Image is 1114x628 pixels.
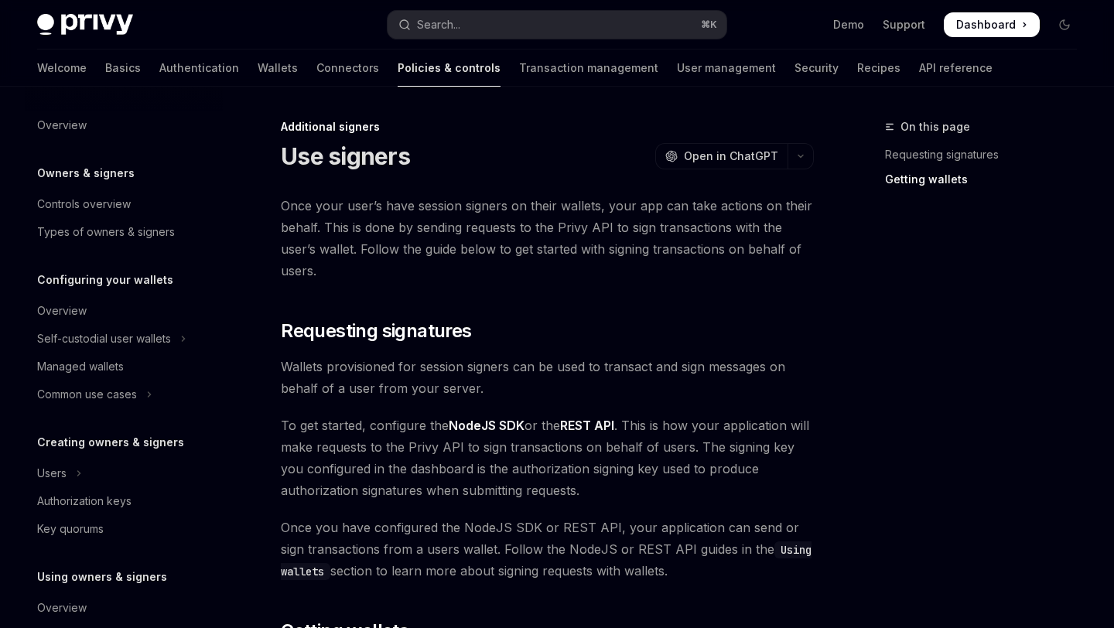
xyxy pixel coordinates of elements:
div: Users [37,464,67,483]
div: Key quorums [37,520,104,538]
h5: Owners & signers [37,164,135,183]
a: Support [883,17,925,32]
img: dark logo [37,14,133,36]
button: Open search [388,11,726,39]
div: Additional signers [281,119,814,135]
span: To get started, configure the or the . This is how your application will make requests to the Pri... [281,415,814,501]
a: Managed wallets [25,353,223,381]
button: Open in ChatGPT [655,143,788,169]
a: Types of owners & signers [25,218,223,246]
a: Key quorums [25,515,223,543]
span: Open in ChatGPT [684,148,778,164]
a: Basics [105,49,141,87]
button: Toggle Users section [25,459,223,487]
a: Connectors [316,49,379,87]
a: Overview [25,297,223,325]
a: Transaction management [519,49,658,87]
div: Managed wallets [37,357,124,376]
a: Security [794,49,839,87]
a: User management [677,49,776,87]
a: Authentication [159,49,239,87]
span: On this page [900,118,970,136]
h5: Creating owners & signers [37,433,184,452]
a: Requesting signatures [885,142,1089,167]
div: Common use cases [37,385,137,404]
a: NodeJS SDK [449,418,525,434]
a: Overview [25,594,223,622]
h1: Use signers [281,142,410,170]
button: Toggle Self-custodial user wallets section [25,325,223,353]
div: Overview [37,302,87,320]
a: REST API [560,418,614,434]
div: Types of owners & signers [37,223,175,241]
div: Self-custodial user wallets [37,329,171,348]
h5: Configuring your wallets [37,271,173,289]
div: Search... [417,15,460,34]
a: Demo [833,17,864,32]
div: Controls overview [37,195,131,213]
a: Authorization keys [25,487,223,515]
a: Controls overview [25,190,223,218]
a: API reference [919,49,993,87]
div: Overview [37,599,87,617]
span: Once your user’s have session signers on their wallets, your app can take actions on their behalf... [281,195,814,282]
a: Wallets [258,49,298,87]
span: Requesting signatures [281,319,471,343]
a: Recipes [857,49,900,87]
div: Authorization keys [37,492,132,510]
a: Dashboard [944,12,1040,37]
button: Toggle Common use cases section [25,381,223,408]
span: Once you have configured the NodeJS SDK or REST API, your application can send or sign transactio... [281,517,814,582]
div: Overview [37,116,87,135]
h5: Using owners & signers [37,568,167,586]
a: Overview [25,111,223,139]
span: ⌘ K [701,19,717,31]
span: Dashboard [956,17,1016,32]
a: Welcome [37,49,87,87]
button: Toggle dark mode [1052,12,1077,37]
a: Getting wallets [885,167,1089,192]
span: Wallets provisioned for session signers can be used to transact and sign messages on behalf of a ... [281,356,814,399]
a: Policies & controls [398,49,501,87]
